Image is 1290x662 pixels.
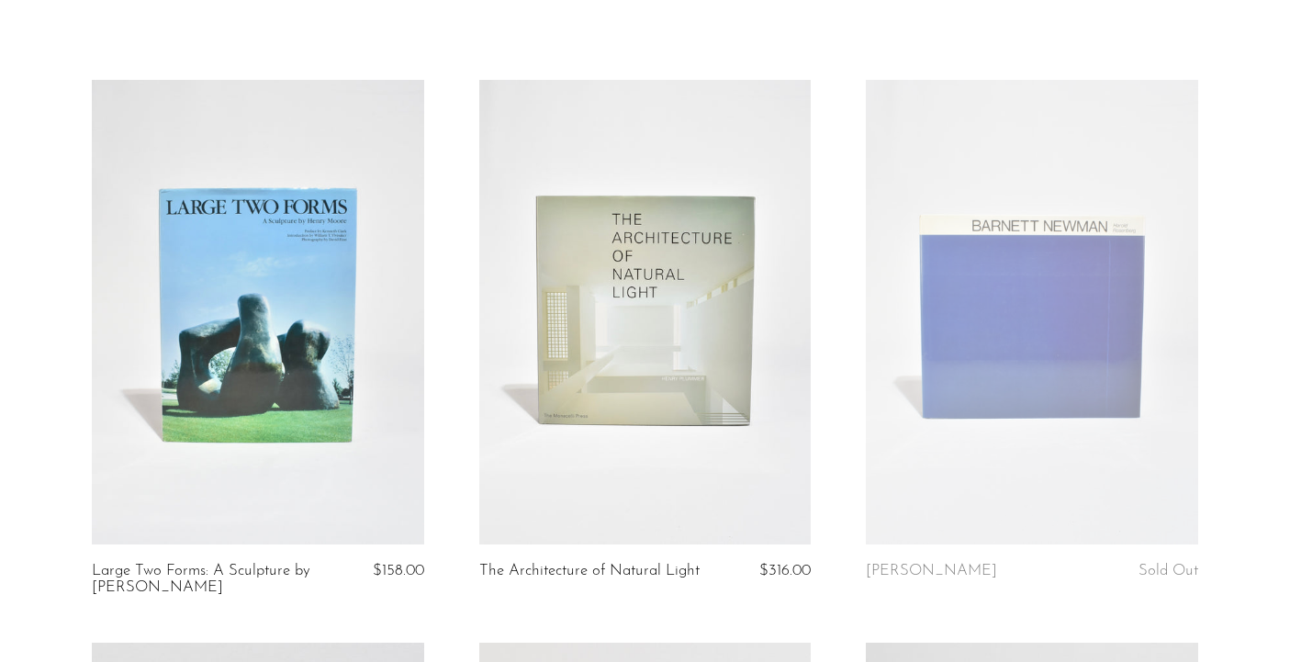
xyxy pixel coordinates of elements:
[866,563,997,579] a: [PERSON_NAME]
[759,563,811,578] span: $316.00
[479,563,700,579] a: The Architecture of Natural Light
[92,563,313,597] a: Large Two Forms: A Sculpture by [PERSON_NAME]
[1139,563,1198,578] span: Sold Out
[373,563,424,578] span: $158.00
